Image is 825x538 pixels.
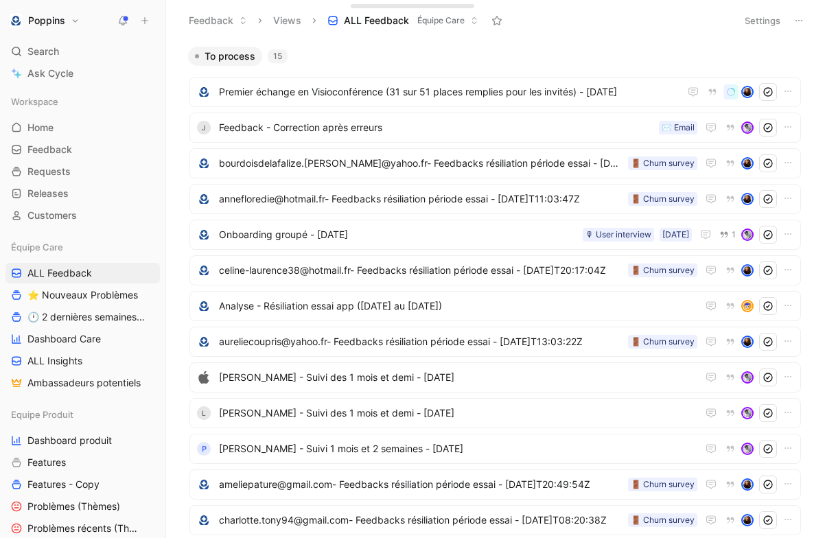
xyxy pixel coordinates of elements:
a: Features - Copy [5,474,160,495]
div: 🚪 Churn survey [631,156,695,170]
span: Workspace [11,95,58,108]
button: PoppinsPoppins [5,11,83,30]
div: 🚪 Churn survey [631,513,695,527]
img: logo [197,156,211,170]
span: Features [27,456,66,469]
a: logoameliepature@gmail.com- Feedbacks résiliation période essai - [DATE]T20:49:54Z🚪 Churn surveya... [189,469,801,500]
button: Views [267,10,307,31]
span: Home [27,121,54,134]
a: 🕐 2 dernières semaines - Occurences [5,307,160,327]
span: annefloredie@hotmail.fr- Feedbacks résiliation période essai - [DATE]T11:03:47Z [219,191,623,207]
a: ALL Insights [5,351,160,371]
span: Feedback [27,143,72,156]
span: Premier échange en Visioconférence (31 sur 51 places remplies pour les invités) - [DATE] [219,84,679,100]
a: Requests [5,161,160,182]
a: L[PERSON_NAME] - Suivi des 1 mois et demi - [DATE]avatar [189,398,801,428]
span: [PERSON_NAME] - Suivi des 1 mois et demi - [DATE] [219,405,697,421]
a: Problèmes (Thèmes) [5,496,160,517]
span: Équipe Care [417,14,465,27]
span: ALL Feedback [344,14,409,27]
span: To process [205,49,255,63]
a: Home [5,117,160,138]
span: [PERSON_NAME] - Suivi des 1 mois et demi - [DATE] [219,369,697,386]
div: 🚪 Churn survey [631,264,695,277]
button: Feedback [183,10,253,31]
span: Équipe Care [11,240,63,254]
img: avatar [743,123,752,132]
span: aureliecoupris@yahoo.fr- Feedbacks résiliation période essai - [DATE]T13:03:22Z [219,334,623,350]
img: avatar [743,480,752,489]
a: logoaureliecoupris@yahoo.fr- Feedbacks résiliation période essai - [DATE]T13:03:22Z🚪 Churn survey... [189,327,801,357]
img: avatar [743,301,752,311]
a: logoceline-laurence38@hotmail.fr- Feedbacks résiliation période essai - [DATE]T20:17:04Z🚪 Churn s... [189,255,801,285]
img: logo [197,513,211,527]
img: logo [197,264,211,277]
a: logoOnboarding groupé - [DATE][DATE]🎙 User interview1avatar [189,220,801,250]
a: logoannefloredie@hotmail.fr- Feedbacks résiliation période essai - [DATE]T11:03:47Z🚪 Churn survey... [189,184,801,214]
span: Releases [27,187,69,200]
span: Dashboard produit [27,434,112,447]
img: Poppins [9,14,23,27]
a: logobourdoisdelafalize.[PERSON_NAME]@yahoo.fr- Feedbacks résiliation période essai - [DATE]T11:49... [189,148,801,178]
div: Workspace [5,91,160,112]
span: ALL Feedback [27,266,92,280]
span: [PERSON_NAME] - Suivi 1 mois et 2 semaines - [DATE] [219,441,697,457]
span: Equipe Produit [11,408,73,421]
a: Customers [5,205,160,226]
button: ALL FeedbackÉquipe Care [321,10,485,31]
div: [DATE] [662,228,689,242]
img: logo [197,228,211,242]
a: logoPremier échange en Visioconférence (31 sur 51 places remplies pour les invités) - [DATE]avatar [189,77,801,107]
a: logo[PERSON_NAME] - Suivi des 1 mois et demi - [DATE]avatar [189,362,801,393]
div: ✉️ Email [662,121,695,134]
a: Dashboard produit [5,430,160,451]
img: avatar [743,159,752,168]
img: avatar [743,408,752,418]
img: logo [197,192,211,206]
span: 1 [732,231,736,239]
span: Problèmes récents (Thèmes) [27,522,142,535]
span: Requests [27,165,71,178]
div: Équipe Care [5,237,160,257]
a: Dashboard Care [5,329,160,349]
span: bourdoisdelafalize.[PERSON_NAME]@yahoo.fr- Feedbacks résiliation période essai - [DATE]T11:49:00Z [219,155,623,172]
span: Ambassadeurs potentiels [27,376,141,390]
a: ALL Feedback [5,263,160,283]
a: Ambassadeurs potentiels [5,373,160,393]
h1: Poppins [28,14,65,27]
img: avatar [743,194,752,204]
span: Onboarding groupé - [DATE] [219,226,577,243]
span: Features - Copy [27,478,100,491]
div: 🎙 User interview [585,228,651,242]
span: ALL Insights [27,354,82,368]
div: 🚪 Churn survey [631,478,695,491]
span: Feedback - Correction après erreurs [219,119,653,136]
img: avatar [743,87,752,97]
img: logo [197,371,211,384]
div: J [197,121,211,134]
div: 🚪 Churn survey [631,335,695,349]
img: avatar [743,444,752,454]
img: avatar [743,373,752,382]
div: Équipe CareALL Feedback⭐ Nouveaux Problèmes🕐 2 dernières semaines - OccurencesDashboard CareALL I... [5,237,160,393]
span: Customers [27,209,77,222]
div: 15 [268,49,288,63]
img: avatar [743,266,752,275]
img: logo [197,85,211,99]
button: 1 [717,227,739,242]
span: celine-laurence38@hotmail.fr- Feedbacks résiliation période essai - [DATE]T20:17:04Z [219,262,623,279]
span: Search [27,43,59,60]
a: Ask Cycle [5,63,160,84]
button: Settings [739,11,787,30]
a: ⭐ Nouveaux Problèmes [5,285,160,305]
div: Search [5,41,160,62]
a: logocharlotte.tony94@gmail.com- Feedbacks résiliation période essai - [DATE]T08:20:38Z🚪 Churn sur... [189,505,801,535]
button: To process [188,47,262,66]
div: Equipe Produit [5,404,160,425]
div: L [197,406,211,420]
span: 🕐 2 dernières semaines - Occurences [27,310,145,324]
img: avatar [743,230,752,239]
a: logoAnalyse - Résiliation essai app ([DATE] au [DATE])avatar [189,291,801,321]
a: Features [5,452,160,473]
span: Problèmes (Thèmes) [27,500,120,513]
